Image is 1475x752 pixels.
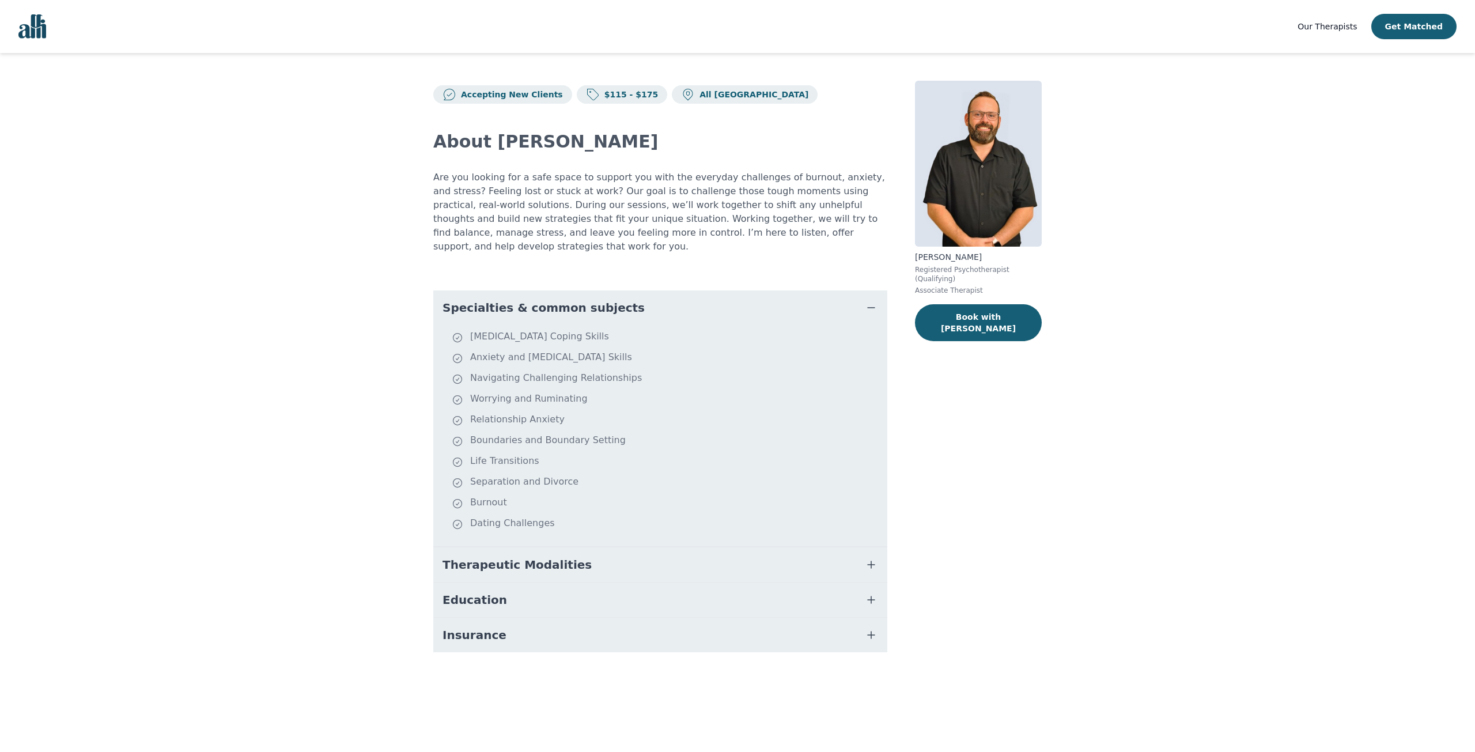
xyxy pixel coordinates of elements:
button: Education [433,583,887,617]
button: Insurance [433,618,887,652]
p: Accepting New Clients [456,89,563,100]
li: [MEDICAL_DATA] Coping Skills [452,330,883,346]
p: Registered Psychotherapist (Qualifying) [915,265,1042,284]
button: Get Matched [1371,14,1457,39]
li: Worrying and Ruminating [452,392,883,408]
button: Therapeutic Modalities [433,547,887,582]
li: Anxiety and [MEDICAL_DATA] Skills [452,350,883,366]
li: Life Transitions [452,454,883,470]
span: Insurance [442,627,506,643]
button: Book with [PERSON_NAME] [915,304,1042,341]
span: Our Therapists [1298,22,1357,31]
li: Boundaries and Boundary Setting [452,433,883,449]
li: Relationship Anxiety [452,413,883,429]
button: Specialties & common subjects [433,290,887,325]
p: Associate Therapist [915,286,1042,295]
li: Navigating Challenging Relationships [452,371,883,387]
img: Josh_Cadieux [915,81,1042,247]
img: alli logo [18,14,46,39]
li: Burnout [452,496,883,512]
p: All [GEOGRAPHIC_DATA] [695,89,808,100]
span: Education [442,592,507,608]
span: Specialties & common subjects [442,300,645,316]
span: Therapeutic Modalities [442,557,592,573]
h2: About [PERSON_NAME] [433,131,887,152]
li: Separation and Divorce [452,475,883,491]
p: [PERSON_NAME] [915,251,1042,263]
p: Are you looking for a safe space to support you with the everyday challenges of burnout, anxiety,... [433,171,887,254]
p: $115 - $175 [600,89,659,100]
li: Dating Challenges [452,516,883,532]
a: Our Therapists [1298,20,1357,33]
